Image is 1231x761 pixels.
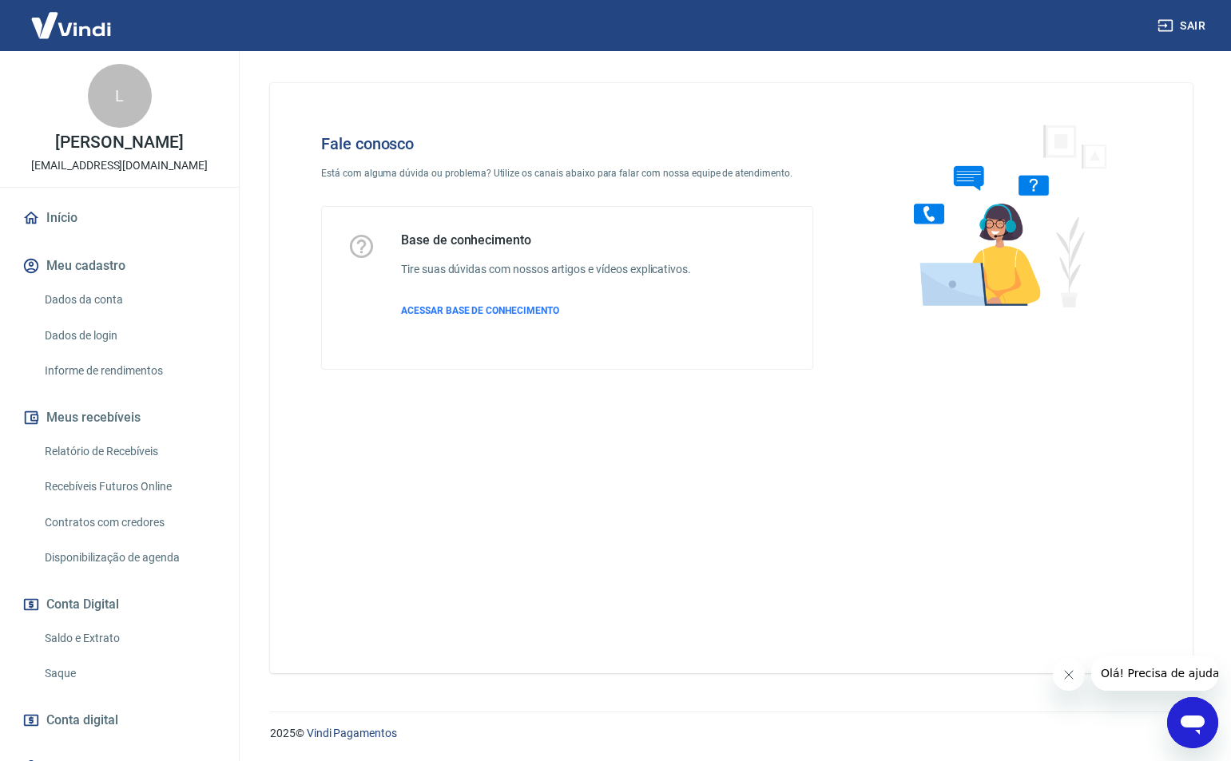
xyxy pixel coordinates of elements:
a: Dados da conta [38,283,220,316]
p: [EMAIL_ADDRESS][DOMAIN_NAME] [31,157,208,174]
p: 2025 © [270,725,1193,742]
a: Dados de login [38,319,220,352]
iframe: Fechar mensagem [1053,659,1085,691]
a: Recebíveis Futuros Online [38,470,220,503]
p: Está com alguma dúvida ou problema? Utilize os canais abaixo para falar com nossa equipe de atend... [321,166,813,180]
h4: Fale conosco [321,134,813,153]
a: Saque [38,657,220,690]
img: Vindi [19,1,123,50]
p: [PERSON_NAME] [55,134,183,151]
img: Fale conosco [882,109,1125,322]
span: Conta digital [46,709,118,731]
button: Meu cadastro [19,248,220,283]
h6: Tire suas dúvidas com nossos artigos e vídeos explicativos. [401,261,691,278]
div: L [88,64,152,128]
a: Contratos com credores [38,506,220,539]
span: Olá! Precisa de ajuda? [10,11,134,24]
iframe: Mensagem da empresa [1091,656,1218,691]
a: Início [19,200,220,236]
iframe: Botão para abrir a janela de mensagens [1167,697,1218,748]
button: Sair [1154,11,1212,41]
a: Vindi Pagamentos [307,727,397,739]
a: Saldo e Extrato [38,622,220,655]
button: Conta Digital [19,587,220,622]
button: Meus recebíveis [19,400,220,435]
span: ACESSAR BASE DE CONHECIMENTO [401,305,559,316]
a: Conta digital [19,703,220,738]
a: Disponibilização de agenda [38,541,220,574]
a: ACESSAR BASE DE CONHECIMENTO [401,303,691,318]
a: Relatório de Recebíveis [38,435,220,468]
h5: Base de conhecimento [401,232,691,248]
a: Informe de rendimentos [38,355,220,387]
